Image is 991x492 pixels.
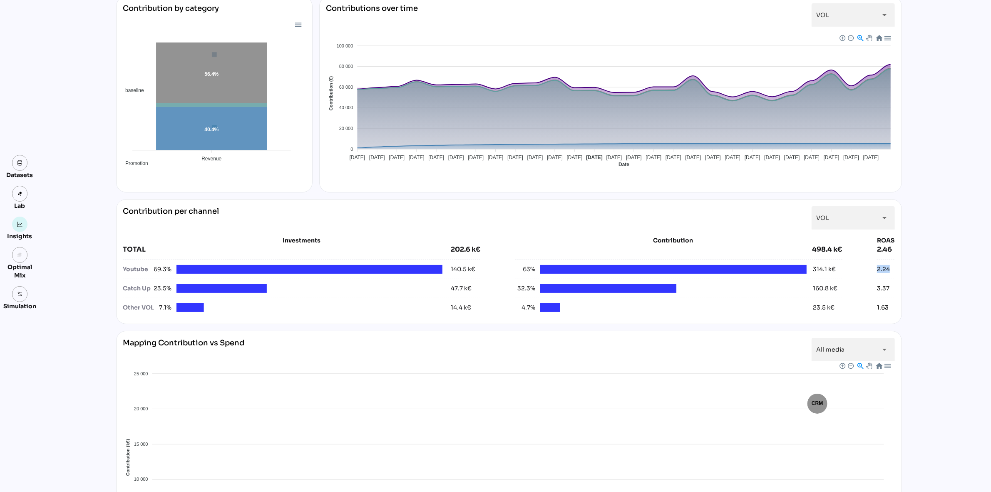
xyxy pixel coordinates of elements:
[536,236,810,245] div: Contribution
[11,202,29,210] div: Lab
[566,155,582,160] tspan: [DATE]
[134,477,148,482] tspan: 10 000
[7,232,32,240] div: Insights
[646,155,661,160] tspan: [DATE]
[123,236,481,245] div: Investments
[448,155,464,160] tspan: [DATE]
[17,191,23,197] img: lab.svg
[123,265,152,274] div: Youtube
[17,252,23,258] i: grain
[618,162,629,167] text: Date
[705,155,720,160] tspan: [DATE]
[123,245,451,255] div: TOTAL
[369,155,385,160] tspan: [DATE]
[880,10,890,20] i: arrow_drop_down
[408,155,424,160] tspan: [DATE]
[804,155,820,160] tspan: [DATE]
[350,147,353,152] tspan: 0
[817,214,829,222] span: VOL
[764,155,780,160] tspan: [DATE]
[294,21,301,28] div: Menu
[626,155,642,160] tspan: [DATE]
[328,76,333,111] text: Contribution (€)
[725,155,740,160] tspan: [DATE]
[339,64,353,69] tspan: 80 000
[813,303,835,312] div: 23.5 k€
[817,346,845,353] span: All media
[134,406,148,411] tspan: 20 000
[123,303,152,312] div: Other VOL
[877,284,889,293] div: 3.37
[877,303,889,312] div: 1.63
[665,155,681,160] tspan: [DATE]
[586,155,603,160] tspan: [DATE]
[877,245,894,255] div: 2.46
[451,284,472,293] div: 47.7 k€
[813,284,838,293] div: 160.8 k€
[17,160,23,166] img: data.svg
[843,155,859,160] tspan: [DATE]
[883,34,890,41] div: Menu
[123,338,245,361] div: Mapping Contribution vs Spend
[487,155,503,160] tspan: [DATE]
[883,362,890,369] div: Menu
[847,35,853,40] div: Zoom Out
[134,442,148,447] tspan: 15 000
[123,284,152,293] div: Catch Up
[812,245,842,255] div: 498.4 k€
[428,155,444,160] tspan: [DATE]
[3,302,36,310] div: Simulation
[134,371,148,376] tspan: 25 000
[119,87,144,93] span: baseline
[451,265,475,274] div: 140.5 k€
[119,160,148,166] span: Promotion
[339,85,353,90] tspan: 60 000
[823,155,839,160] tspan: [DATE]
[866,35,871,40] div: Panning
[17,222,23,227] img: graph.svg
[125,439,130,476] text: Contribution (k€)
[606,155,622,160] tspan: [DATE]
[866,363,871,368] div: Panning
[17,291,23,297] img: settings.svg
[515,303,535,312] span: 4.7%
[847,362,853,368] div: Zoom Out
[547,155,563,160] tspan: [DATE]
[817,11,829,19] span: VOL
[152,284,171,293] span: 23.5%
[880,213,890,223] i: arrow_drop_down
[7,171,33,179] div: Datasets
[685,155,701,160] tspan: [DATE]
[856,34,863,41] div: Selection Zoom
[856,362,863,369] div: Selection Zoom
[451,303,471,312] div: 14.4 k€
[527,155,543,160] tspan: [DATE]
[744,155,760,160] tspan: [DATE]
[339,105,353,110] tspan: 40 000
[880,345,890,355] i: arrow_drop_down
[515,265,535,274] span: 63%
[336,43,353,48] tspan: 100 000
[839,35,845,40] div: Zoom In
[875,362,882,369] div: Reset Zoom
[201,156,221,162] tspan: Revenue
[339,126,353,131] tspan: 20 000
[326,3,418,27] div: Contributions over time
[123,3,305,20] div: Contribution by category
[784,155,800,160] tspan: [DATE]
[451,245,480,255] div: 202.6 k€
[507,155,523,160] tspan: [DATE]
[515,284,535,293] span: 32.3%
[839,362,845,368] div: Zoom In
[877,236,894,245] div: ROAS
[863,155,879,160] tspan: [DATE]
[875,34,882,41] div: Reset Zoom
[123,206,219,230] div: Contribution per channel
[389,155,405,160] tspan: [DATE]
[813,265,836,274] div: 314.1 k€
[152,265,171,274] span: 69.3%
[152,303,171,312] span: 7.1%
[349,155,365,160] tspan: [DATE]
[877,265,890,274] div: 2.24
[3,263,36,280] div: Optimal Mix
